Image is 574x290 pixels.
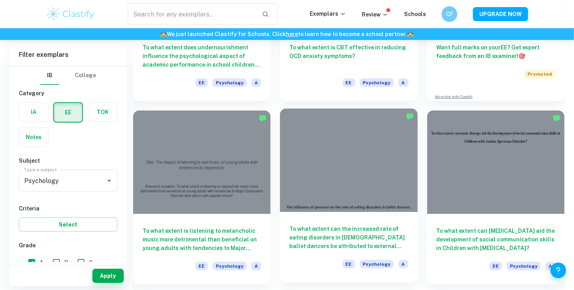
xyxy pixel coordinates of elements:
[75,66,96,85] button: College
[40,258,43,267] span: A
[251,262,261,270] span: A
[437,227,555,252] h6: To what extent can [MEDICAL_DATA] aid the development of social communication skills in Children ...
[89,258,93,267] span: C
[404,11,426,17] a: Schools
[407,31,414,37] span: 🏫
[19,241,117,250] h6: Grade
[161,31,167,37] span: 🏫
[289,43,408,69] h6: To what extent is CBT effective in reducing OCD anxiety symptoms?
[545,262,555,270] span: A
[19,89,117,98] h6: Category
[195,78,208,87] span: EE
[289,225,408,250] h6: To what extent can the increased rate of eating disorders in [DEMOGRAPHIC_DATA] ballet dancers be...
[46,6,96,22] img: Clastify logo
[133,111,271,284] a: To what extent is listening to melancholic music more detrimental than beneficial on young adults...
[40,66,59,85] button: IB
[64,258,68,267] span: B
[40,66,96,85] div: Filter type choice
[473,7,528,21] button: UPGRADE NOW
[19,204,117,213] h6: Criteria
[406,112,414,120] img: Marked
[360,78,394,87] span: Psychology
[24,166,57,173] label: Type a subject
[213,78,247,87] span: Psychology
[553,114,561,122] img: Marked
[19,128,48,147] button: Notes
[524,70,555,78] span: Promoted
[551,263,566,278] button: Help and Feedback
[427,111,565,284] a: To what extent can [MEDICAL_DATA] aid the development of social communication skills in Children ...
[104,175,115,186] button: Open
[507,262,541,270] span: Psychology
[19,217,117,232] button: Select
[286,31,298,37] a: here
[19,103,48,121] button: IA
[489,262,502,270] span: EE
[88,103,117,121] button: TOK
[399,78,408,87] span: A
[343,260,355,268] span: EE
[92,269,124,283] button: Apply
[399,260,408,268] span: A
[143,227,261,252] h6: To what extent is listening to melancholic music more detrimental than beneficial on young adults...
[2,30,572,38] h6: We just launched Clastify for Schools. Click to learn how to become a school partner.
[213,262,247,270] span: Psychology
[310,9,346,18] p: Exemplars
[437,43,555,60] h6: Want full marks on your EE ? Get expert feedback from an IB examiner!
[54,103,82,122] button: EE
[280,111,417,284] a: To what extent can the increased rate of eating disorders in [DEMOGRAPHIC_DATA] ballet dancers be...
[9,44,127,66] h6: Filter exemplars
[435,94,473,100] a: Advertise with Clastify
[362,10,388,19] p: Review
[128,3,256,25] input: Search for any exemplars...
[19,156,117,165] h6: Subject
[259,114,267,122] img: Marked
[360,260,394,268] span: Psychology
[445,10,454,18] h6: CF
[251,78,261,87] span: A
[343,78,355,87] span: EE
[442,6,457,22] button: CF
[519,53,525,59] span: 🎯
[143,43,261,69] h6: To what extent does undernourishment influence the psychological aspect of academic performance i...
[195,262,208,270] span: EE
